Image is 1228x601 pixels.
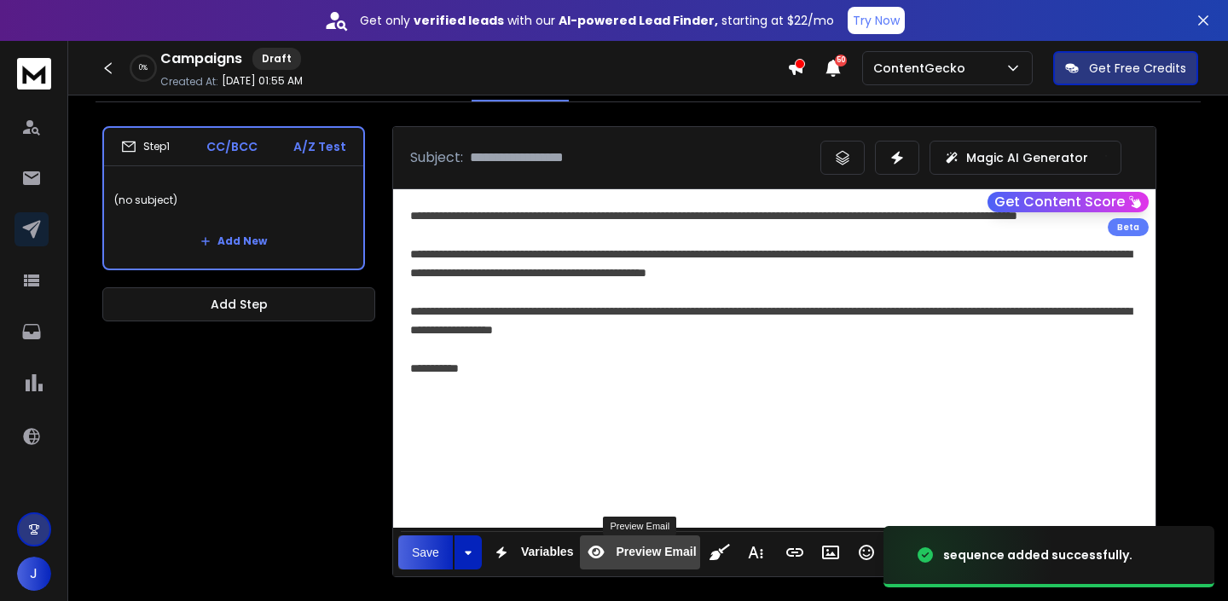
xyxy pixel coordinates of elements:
[1108,218,1149,236] div: Beta
[17,557,51,591] button: J
[485,535,577,569] button: Variables
[603,517,676,535] div: Preview Email
[206,138,258,155] p: CC/BCC
[252,48,301,70] div: Draft
[398,535,453,569] button: Save
[580,535,699,569] button: Preview Email
[360,12,834,29] p: Get only with our starting at $22/mo
[139,63,148,73] p: 0 %
[160,49,242,69] h1: Campaigns
[518,545,577,559] span: Variables
[612,545,699,559] span: Preview Email
[1053,51,1198,85] button: Get Free Credits
[814,535,847,569] button: Insert Image (⌘P)
[102,287,375,321] button: Add Step
[160,75,218,89] p: Created At:
[102,126,365,270] li: Step1CC/BCCA/Z Test(no subject)Add New
[17,58,51,90] img: logo
[835,55,847,66] span: 50
[848,7,905,34] button: Try Now
[853,12,900,29] p: Try Now
[739,535,772,569] button: More Text
[930,141,1121,175] button: Magic AI Generator
[704,535,736,569] button: Clean HTML
[779,535,811,569] button: Insert Link (⌘K)
[1089,60,1186,77] p: Get Free Credits
[873,60,972,77] p: ContentGecko
[988,192,1149,212] button: Get Content Score
[410,147,463,168] p: Subject:
[559,12,718,29] strong: AI-powered Lead Finder,
[966,149,1088,166] p: Magic AI Generator
[222,74,303,88] p: [DATE] 01:55 AM
[114,176,353,224] p: (no subject)
[187,224,281,258] button: Add New
[121,139,170,154] div: Step 1
[943,546,1132,563] div: sequence added successfully.
[293,138,346,155] p: A/Z Test
[850,535,883,569] button: Emoticons
[414,12,504,29] strong: verified leads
